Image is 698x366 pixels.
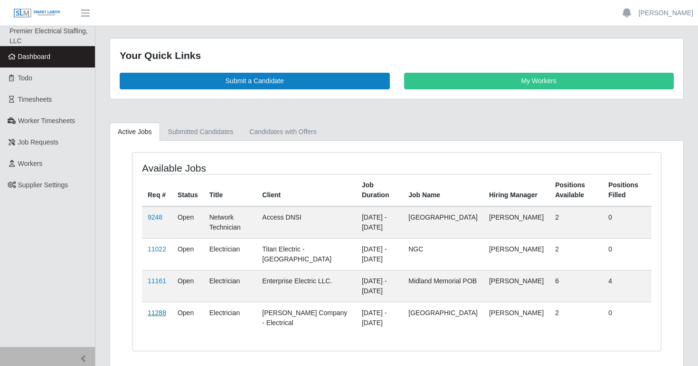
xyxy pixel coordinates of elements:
td: [GEOGRAPHIC_DATA] [403,206,483,239]
td: [DATE] - [DATE] [356,206,403,239]
td: 0 [603,302,651,334]
td: 2 [549,302,603,334]
td: 0 [603,206,651,239]
th: Client [256,174,356,206]
th: Positions Filled [603,174,651,206]
td: [DATE] - [DATE] [356,302,403,334]
th: Title [204,174,257,206]
th: Hiring Manager [483,174,549,206]
td: Electrician [204,238,257,270]
a: 11161 [148,277,166,285]
td: Open [172,302,204,334]
td: Open [172,206,204,239]
td: [DATE] - [DATE] [356,238,403,270]
th: Positions Available [549,174,603,206]
span: Supplier Settings [18,181,68,189]
a: 9248 [148,213,162,221]
a: My Workers [404,73,674,89]
td: Electrician [204,270,257,302]
td: NGC [403,238,483,270]
td: 4 [603,270,651,302]
span: Dashboard [18,53,51,60]
a: Submitted Candidates [160,123,242,141]
td: [PERSON_NAME] Company - Electrical [256,302,356,334]
td: Electrician [204,302,257,334]
a: Candidates with Offers [241,123,324,141]
td: [PERSON_NAME] [483,302,549,334]
a: 11022 [148,245,166,253]
span: Job Requests [18,138,59,146]
td: Midland Memorial POB [403,270,483,302]
a: 11288 [148,309,166,317]
div: Your Quick Links [120,48,674,63]
td: Enterprise Electric LLC. [256,270,356,302]
th: Job Duration [356,174,403,206]
td: Access DNSI [256,206,356,239]
td: [DATE] - [DATE] [356,270,403,302]
span: Premier Electrical Staffing, LLC [9,27,88,45]
h4: Available Jobs [142,162,346,174]
td: Open [172,270,204,302]
td: Network Technician [204,206,257,239]
td: [PERSON_NAME] [483,270,549,302]
span: Worker Timesheets [18,117,75,125]
td: [PERSON_NAME] [483,206,549,239]
td: 2 [549,206,603,239]
span: Timesheets [18,96,52,103]
a: Submit a Candidate [120,73,390,89]
td: Titan Electric - [GEOGRAPHIC_DATA] [256,238,356,270]
span: Workers [18,160,43,167]
th: Job Name [403,174,483,206]
img: SLM Logo [13,8,61,19]
span: Todo [18,74,32,82]
th: Status [172,174,204,206]
a: [PERSON_NAME] [639,8,693,18]
td: 2 [549,238,603,270]
td: Open [172,238,204,270]
th: Req # [142,174,172,206]
td: [PERSON_NAME] [483,238,549,270]
a: Active Jobs [110,123,160,141]
td: 0 [603,238,651,270]
td: [GEOGRAPHIC_DATA] [403,302,483,334]
td: 6 [549,270,603,302]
